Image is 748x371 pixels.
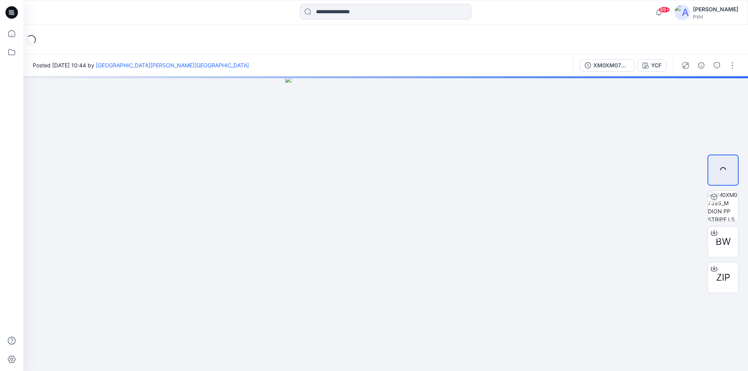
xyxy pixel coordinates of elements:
[658,7,670,13] span: 99+
[695,59,707,72] button: Details
[674,5,690,20] img: avatar
[716,271,730,285] span: ZIP
[716,235,731,249] span: BW
[651,61,662,70] div: YCF
[96,62,249,69] a: [GEOGRAPHIC_DATA][PERSON_NAME][GEOGRAPHIC_DATA]
[693,14,738,20] div: PVH
[285,76,486,371] img: eyJhbGciOiJIUzI1NiIsImtpZCI6IjAiLCJzbHQiOiJzZXMiLCJ0eXAiOiJKV1QifQ.eyJkYXRhIjp7InR5cGUiOiJzdG9yYW...
[33,61,249,69] span: Posted [DATE] 10:44 by
[593,61,629,70] div: XM0XM07395_M DION PP STRIPE LS RGF_FIT
[693,5,738,14] div: [PERSON_NAME]
[637,59,667,72] button: YCF
[708,191,738,221] img: XM0XM07395_M DION PP STRIPE LS RGF_FIT TH3
[580,59,634,72] button: XM0XM07395_M DION PP STRIPE LS RGF_FIT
